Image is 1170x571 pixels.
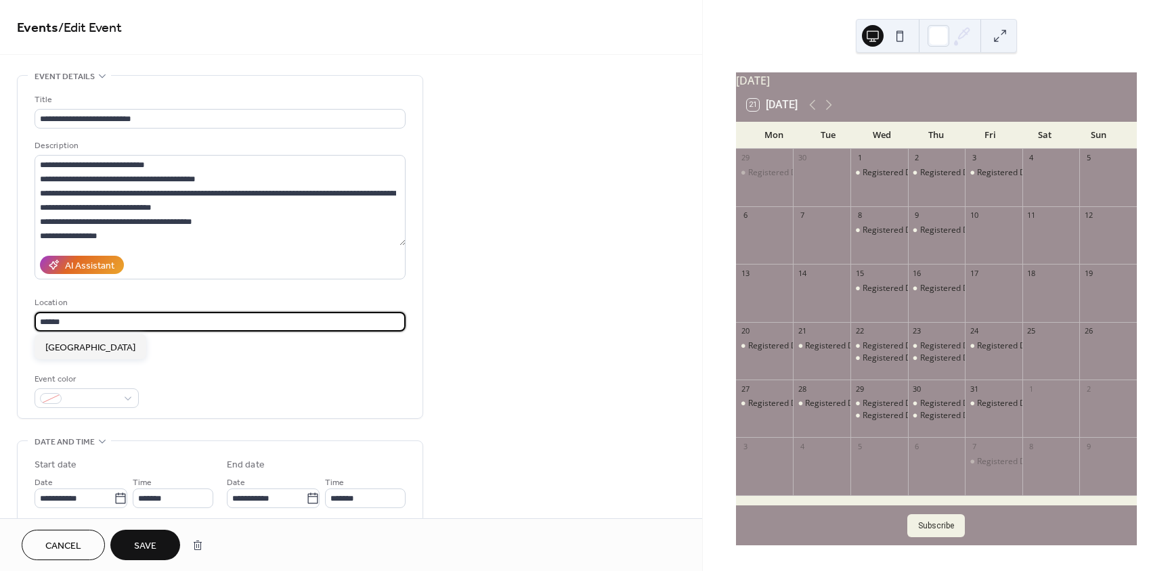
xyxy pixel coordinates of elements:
[227,458,265,472] div: End date
[965,456,1022,467] div: Registered Dental Hygienist
[965,340,1022,352] div: Registered Dental Hygienist
[854,210,865,221] div: 8
[920,410,1025,421] div: Registered Dental Hygienist
[969,441,979,451] div: 7
[35,458,77,472] div: Start date
[908,167,966,179] div: Registered Dental Hygienist
[35,93,403,107] div: Title
[850,340,908,352] div: Registered Dental Hygienist
[850,398,908,409] div: Registered Dental Hygienist
[908,340,966,352] div: Registered Dental Hygienist
[736,398,794,409] div: Registered Dental Hygienist
[908,283,966,294] div: Registered Dental Hygienist
[793,398,850,409] div: Registered Dental Hygienist
[912,441,922,451] div: 6
[1083,268,1093,278] div: 19
[977,398,1082,409] div: Registered Dental Hygienist
[1026,268,1037,278] div: 18
[863,352,968,364] div: Registered Dental Hygienist
[863,398,968,409] div: Registered Dental Hygienist
[801,122,855,149] div: Tue
[45,539,81,553] span: Cancel
[912,210,922,221] div: 9
[110,530,180,560] button: Save
[797,441,807,451] div: 4
[863,283,968,294] div: Registered Dental Hygienist
[977,167,1082,179] div: Registered Dental Hygienist
[45,341,135,355] span: [GEOGRAPHIC_DATA]
[740,441,750,451] div: 3
[1026,210,1037,221] div: 11
[909,122,963,149] div: Thu
[748,167,853,179] div: Registered Dental Hygienist
[1083,153,1093,163] div: 5
[854,153,865,163] div: 1
[35,435,95,449] span: Date and time
[850,167,908,179] div: Registered Dental Hygienist
[977,340,1082,352] div: Registered Dental Hygienist
[1083,441,1093,451] div: 9
[908,225,966,236] div: Registered Dental Hygienist
[863,167,968,179] div: Registered Dental Hygienist
[908,410,966,421] div: Registered Dental Hygienist
[35,296,403,310] div: Location
[907,514,965,537] button: Subscribe
[736,340,794,352] div: Registered Dental Hygienist
[1083,326,1093,336] div: 26
[850,352,908,364] div: Registered Dental Hygienist
[854,441,865,451] div: 5
[920,340,1025,352] div: Registered Dental Hygienist
[1083,210,1093,221] div: 12
[912,326,922,336] div: 23
[854,384,865,394] div: 29
[742,95,802,114] button: 21[DATE]
[797,268,807,278] div: 14
[65,259,114,273] div: AI Assistant
[920,225,1025,236] div: Registered Dental Hygienist
[22,530,105,560] a: Cancel
[854,268,865,278] div: 15
[793,340,850,352] div: Registered Dental Hygienist
[797,153,807,163] div: 30
[1083,384,1093,394] div: 2
[912,153,922,163] div: 2
[133,476,152,490] span: Time
[740,210,750,221] div: 6
[1018,122,1072,149] div: Sat
[969,153,979,163] div: 3
[908,352,966,364] div: Registered Dental Hygienist
[863,340,968,352] div: Registered Dental Hygienist
[850,225,908,236] div: Registered Dental Hygienist
[850,283,908,294] div: Registered Dental Hygienist
[1026,384,1037,394] div: 1
[736,167,794,179] div: Registered Dental Hygienist
[748,398,853,409] div: Registered Dental Hygienist
[963,122,1018,149] div: Fri
[908,398,966,409] div: Registered Dental Hygienist
[740,268,750,278] div: 13
[747,122,801,149] div: Mon
[805,340,910,352] div: Registered Dental Hygienist
[797,384,807,394] div: 28
[912,268,922,278] div: 16
[850,410,908,421] div: Registered Dental Hygienist
[805,398,910,409] div: Registered Dental Hygienist
[1026,153,1037,163] div: 4
[969,210,979,221] div: 10
[748,340,853,352] div: Registered Dental Hygienist
[35,476,53,490] span: Date
[740,326,750,336] div: 20
[1072,122,1126,149] div: Sun
[17,15,58,41] a: Events
[1026,441,1037,451] div: 8
[35,139,403,153] div: Description
[965,167,1022,179] div: Registered Dental Hygienist
[969,384,979,394] div: 31
[965,398,1022,409] div: Registered Dental Hygienist
[1026,326,1037,336] div: 25
[920,283,1025,294] div: Registered Dental Hygienist
[863,410,968,421] div: Registered Dental Hygienist
[134,539,156,553] span: Save
[740,153,750,163] div: 29
[920,167,1025,179] div: Registered Dental Hygienist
